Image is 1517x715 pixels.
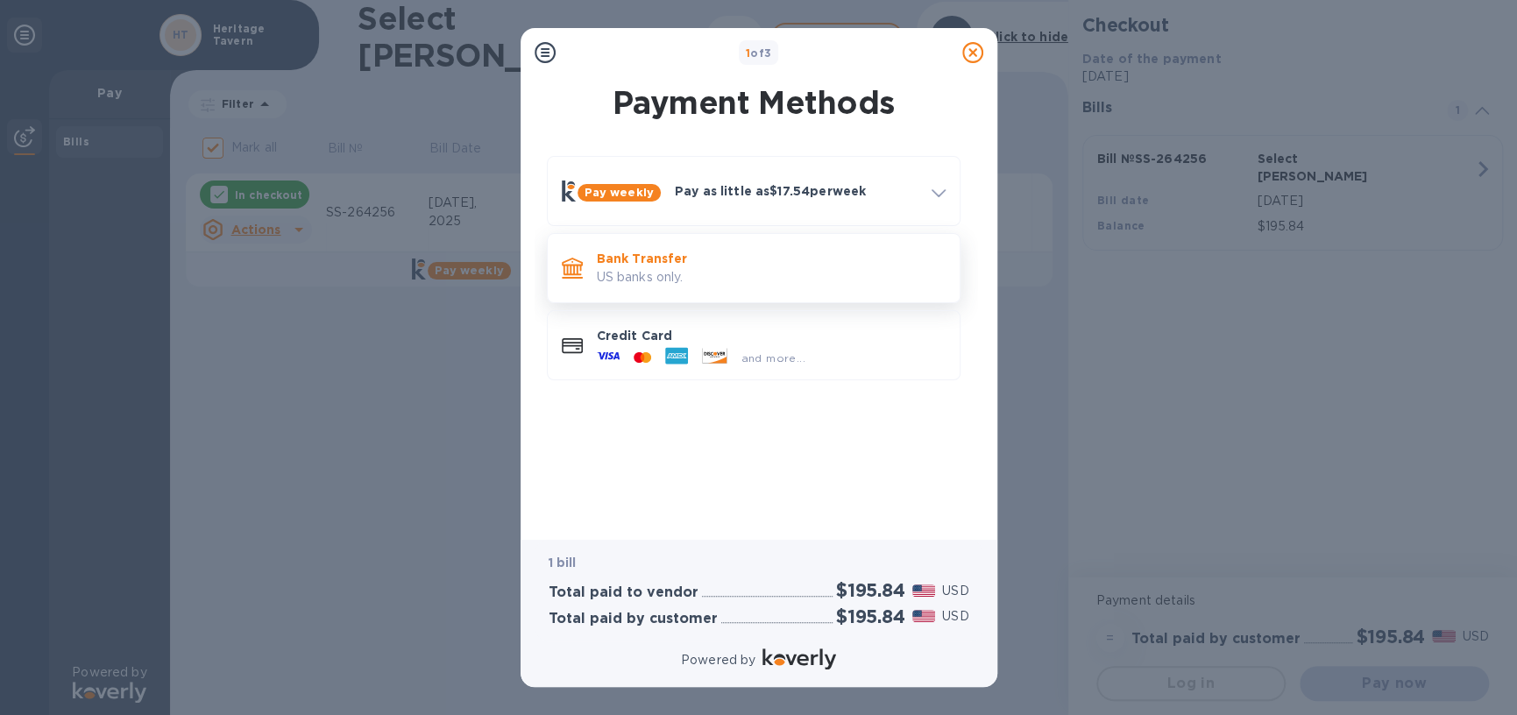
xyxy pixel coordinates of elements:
[549,584,698,601] h3: Total paid to vendor
[912,610,936,622] img: USD
[597,327,946,344] p: Credit Card
[543,84,964,121] h1: Payment Methods
[762,648,836,669] img: Logo
[675,182,918,200] p: Pay as little as $17.54 per week
[942,607,968,626] p: USD
[549,556,577,570] b: 1 bill
[681,651,755,669] p: Powered by
[549,611,718,627] h3: Total paid by customer
[746,46,750,60] span: 1
[746,46,772,60] b: of 3
[912,584,936,597] img: USD
[585,186,654,199] b: Pay weekly
[942,582,968,600] p: USD
[836,579,905,601] h2: $195.84
[597,250,946,267] p: Bank Transfer
[741,351,805,365] span: and more...
[597,268,946,287] p: US banks only.
[836,605,905,627] h2: $195.84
